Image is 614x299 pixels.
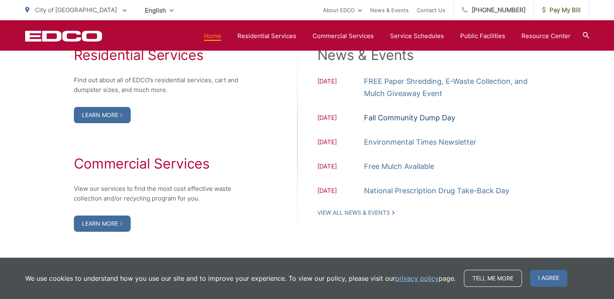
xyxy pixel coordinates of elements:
a: National Prescription Drug Take-Back Day [364,185,509,197]
a: Learn More [74,216,131,232]
h2: Commercial Services [74,156,248,172]
p: View our services to find the most cost effective waste collection and/or recycling program for you. [74,184,248,203]
a: Service Schedules [390,31,444,41]
h2: News & Events [317,47,541,63]
a: Fall Community Dump Day [364,112,455,124]
span: English [139,3,180,17]
span: [DATE] [317,113,364,124]
span: [DATE] [317,162,364,173]
a: EDCD logo. Return to the homepage. [25,30,102,42]
span: City of [GEOGRAPHIC_DATA] [35,6,117,14]
a: News & Events [370,5,409,15]
a: Environmental Times Newsletter [364,136,476,148]
a: Contact Us [417,5,445,15]
a: About EDCO [323,5,362,15]
a: FREE Paper Shredding, E-Waste Collection, and Mulch Giveaway Event [364,75,541,100]
a: Public Facilities [460,31,505,41]
a: Residential Services [237,31,296,41]
a: Resource Center [521,31,571,41]
a: Commercial Services [312,31,374,41]
a: privacy policy [395,273,439,283]
a: Home [204,31,221,41]
span: [DATE] [317,77,364,100]
a: Free Mulch Available [364,160,434,173]
span: [DATE] [317,137,364,148]
a: Learn More [74,107,131,123]
h2: Residential Services [74,47,248,63]
span: [DATE] [317,186,364,197]
p: We use cookies to understand how you use our site and to improve your experience. To view our pol... [25,273,456,283]
a: View All News & Events [317,209,394,216]
span: Pay My Bill [542,5,581,15]
p: Find out about all of EDCO’s residential services, cart and dumpster sizes, and much more. [74,75,248,95]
